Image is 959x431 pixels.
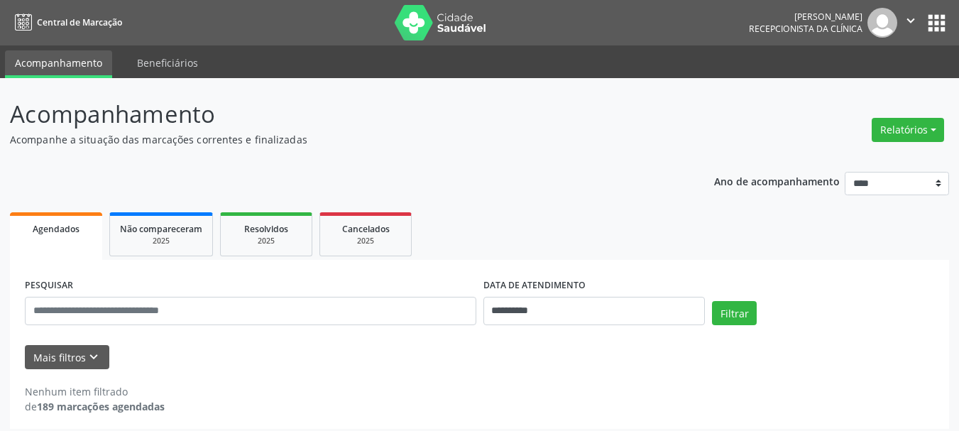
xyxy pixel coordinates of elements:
button: Relatórios [872,118,944,142]
i:  [903,13,919,28]
label: DATA DE ATENDIMENTO [483,275,586,297]
span: Recepcionista da clínica [749,23,862,35]
p: Acompanhamento [10,97,667,132]
span: Não compareceram [120,223,202,235]
div: 2025 [330,236,401,246]
div: [PERSON_NAME] [749,11,862,23]
span: Resolvidos [244,223,288,235]
label: PESQUISAR [25,275,73,297]
strong: 189 marcações agendadas [37,400,165,413]
span: Cancelados [342,223,390,235]
div: Nenhum item filtrado [25,384,165,399]
div: 2025 [120,236,202,246]
span: Agendados [33,223,80,235]
a: Central de Marcação [10,11,122,34]
span: Central de Marcação [37,16,122,28]
button: apps [924,11,949,36]
button: Filtrar [712,301,757,325]
button: Mais filtroskeyboard_arrow_down [25,345,109,370]
p: Acompanhe a situação das marcações correntes e finalizadas [10,132,667,147]
div: de [25,399,165,414]
div: 2025 [231,236,302,246]
img: img [867,8,897,38]
p: Ano de acompanhamento [714,172,840,190]
button:  [897,8,924,38]
a: Beneficiários [127,50,208,75]
i: keyboard_arrow_down [86,349,102,365]
a: Acompanhamento [5,50,112,78]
